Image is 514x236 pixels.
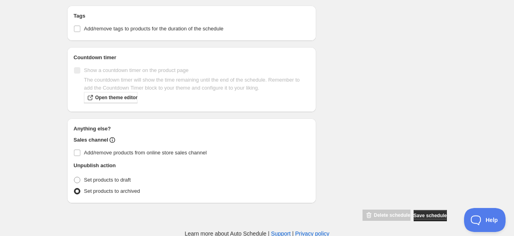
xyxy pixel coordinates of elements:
[84,76,310,92] p: The countdown timer will show the time remaining until the end of the schedule. Remember to add t...
[84,92,137,103] a: Open theme editor
[84,188,140,194] span: Set products to archived
[464,208,506,232] iframe: Toggle Customer Support
[74,54,310,62] h2: Countdown timer
[74,162,116,170] h2: Unpublish action
[74,125,310,133] h2: Anything else?
[84,177,131,183] span: Set products to draft
[95,94,137,101] span: Open theme editor
[414,212,447,219] span: Save schedule
[84,150,207,156] span: Add/remove products from online store sales channel
[84,26,223,32] span: Add/remove tags to products for the duration of the schedule
[84,67,189,73] span: Show a countdown timer on the product page
[74,12,310,20] h2: Tags
[414,210,447,221] button: Save schedule
[74,136,108,144] h2: Sales channel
